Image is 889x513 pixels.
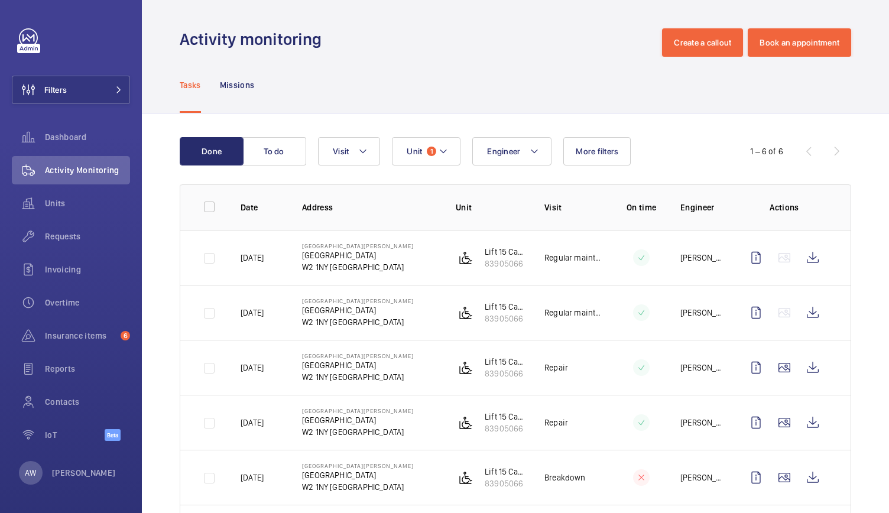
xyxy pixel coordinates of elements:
[241,362,264,374] p: [DATE]
[44,84,67,96] span: Filters
[485,313,525,324] p: 83905066
[487,147,520,156] span: Engineer
[544,252,602,264] p: Regular maintenance
[220,79,255,91] p: Missions
[472,137,551,165] button: Engineer
[302,352,414,359] p: [GEOGRAPHIC_DATA][PERSON_NAME]
[742,202,827,213] p: Actions
[52,467,116,479] p: [PERSON_NAME]
[459,251,473,265] img: platform_lift.svg
[180,28,329,50] h1: Activity monitoring
[180,137,244,165] button: Done
[302,316,414,328] p: W2 1NY [GEOGRAPHIC_DATA]
[459,306,473,320] img: platform_lift.svg
[680,472,723,483] p: [PERSON_NAME]
[302,297,414,304] p: [GEOGRAPHIC_DATA][PERSON_NAME]
[45,330,116,342] span: Insurance items
[302,202,437,213] p: Address
[680,362,723,374] p: [PERSON_NAME]
[302,481,414,493] p: W2 1NY [GEOGRAPHIC_DATA]
[544,307,602,319] p: Regular maintenance
[302,414,414,426] p: [GEOGRAPHIC_DATA]
[45,131,130,143] span: Dashboard
[302,242,414,249] p: [GEOGRAPHIC_DATA][PERSON_NAME]
[25,467,36,479] p: AW
[563,137,631,165] button: More filters
[318,137,380,165] button: Visit
[241,417,264,428] p: [DATE]
[485,246,525,258] p: Lift 15 Cambridge Wing (stairlift)
[302,359,414,371] p: [GEOGRAPHIC_DATA]
[459,361,473,375] img: platform_lift.svg
[680,252,723,264] p: [PERSON_NAME]
[485,368,525,379] p: 83905066
[576,147,618,156] span: More filters
[680,417,723,428] p: [PERSON_NAME]
[459,470,473,485] img: platform_lift.svg
[456,202,525,213] p: Unit
[302,249,414,261] p: [GEOGRAPHIC_DATA]
[45,164,130,176] span: Activity Monitoring
[680,202,723,213] p: Engineer
[333,147,349,156] span: Visit
[485,466,525,478] p: Lift 15 Cambridge Wing (stairlift)
[302,407,414,414] p: [GEOGRAPHIC_DATA][PERSON_NAME]
[241,472,264,483] p: [DATE]
[302,462,414,469] p: [GEOGRAPHIC_DATA][PERSON_NAME]
[662,28,743,57] button: Create a callout
[45,297,130,309] span: Overtime
[544,362,568,374] p: Repair
[180,79,201,91] p: Tasks
[485,423,525,434] p: 83905066
[407,147,422,156] span: Unit
[485,356,525,368] p: Lift 15 Cambridge Wing (stairlift)
[485,301,525,313] p: Lift 15 Cambridge Wing (stairlift)
[392,137,460,165] button: Unit1
[105,429,121,441] span: Beta
[748,28,851,57] button: Book an appointment
[121,331,130,340] span: 6
[45,363,130,375] span: Reports
[544,472,586,483] p: Breakdown
[621,202,661,213] p: On time
[427,147,436,156] span: 1
[680,307,723,319] p: [PERSON_NAME]
[485,258,525,270] p: 83905066
[241,307,264,319] p: [DATE]
[242,137,306,165] button: To do
[459,415,473,430] img: platform_lift.svg
[544,202,602,213] p: Visit
[45,197,130,209] span: Units
[302,469,414,481] p: [GEOGRAPHIC_DATA]
[302,304,414,316] p: [GEOGRAPHIC_DATA]
[12,76,130,104] button: Filters
[485,478,525,489] p: 83905066
[750,145,783,157] div: 1 – 6 of 6
[45,230,130,242] span: Requests
[45,264,130,275] span: Invoicing
[45,429,105,441] span: IoT
[485,411,525,423] p: Lift 15 Cambridge Wing (stairlift)
[241,202,283,213] p: Date
[302,261,414,273] p: W2 1NY [GEOGRAPHIC_DATA]
[544,417,568,428] p: Repair
[302,371,414,383] p: W2 1NY [GEOGRAPHIC_DATA]
[302,426,414,438] p: W2 1NY [GEOGRAPHIC_DATA]
[241,252,264,264] p: [DATE]
[45,396,130,408] span: Contacts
